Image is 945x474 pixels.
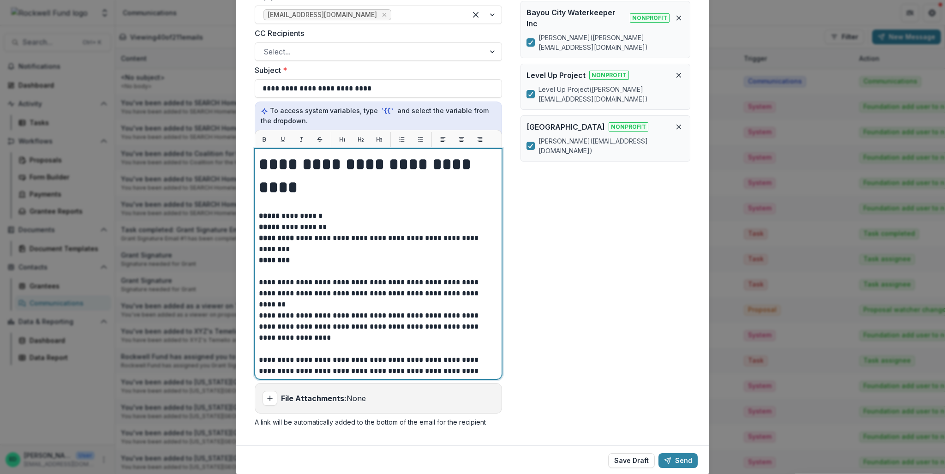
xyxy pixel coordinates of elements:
[472,132,487,147] button: Align right
[673,121,684,132] button: Remove organization
[380,106,395,116] code: `{{`
[609,122,648,132] span: Nonprofit
[275,132,290,147] button: Underline
[630,13,670,23] span: Nonprofit
[372,132,387,147] button: H3
[589,71,629,80] span: Nonprofit
[538,33,684,52] p: [PERSON_NAME] ( [PERSON_NAME][EMAIL_ADDRESS][DOMAIN_NAME] )
[294,132,309,147] button: Italic
[255,65,496,76] label: Subject
[268,11,377,19] span: [EMAIL_ADDRESS][DOMAIN_NAME]
[413,132,428,147] button: List
[353,132,368,147] button: H2
[255,417,502,427] p: A link will be automatically added to the bottom of the email for the recipient
[526,70,586,81] p: Level Up Project
[257,132,272,147] button: Bold
[538,136,684,156] p: [PERSON_NAME] ( [EMAIL_ADDRESS][DOMAIN_NAME] )
[380,10,389,19] div: Remove edelgado@rockfund.org
[261,106,496,126] p: To access system variables, type and select the variable from the dropdown.
[255,28,496,39] label: CC Recipients
[312,132,327,147] button: Strikethrough
[454,132,469,147] button: Align center
[263,391,277,406] button: Add attachment
[395,132,409,147] button: List
[436,132,450,147] button: Align left
[673,70,684,81] button: Remove organization
[335,132,350,147] button: H1
[538,84,684,104] p: Level Up Project ( [PERSON_NAME][EMAIL_ADDRESS][DOMAIN_NAME] )
[468,7,483,22] div: Clear selected options
[526,7,626,29] p: Bayou City Waterkeeper Inc
[658,453,698,468] button: Send
[281,394,347,403] strong: File Attachments:
[281,393,366,404] p: None
[608,453,655,468] button: Save Draft
[673,12,684,24] button: Remove organization
[526,121,605,132] p: [GEOGRAPHIC_DATA]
